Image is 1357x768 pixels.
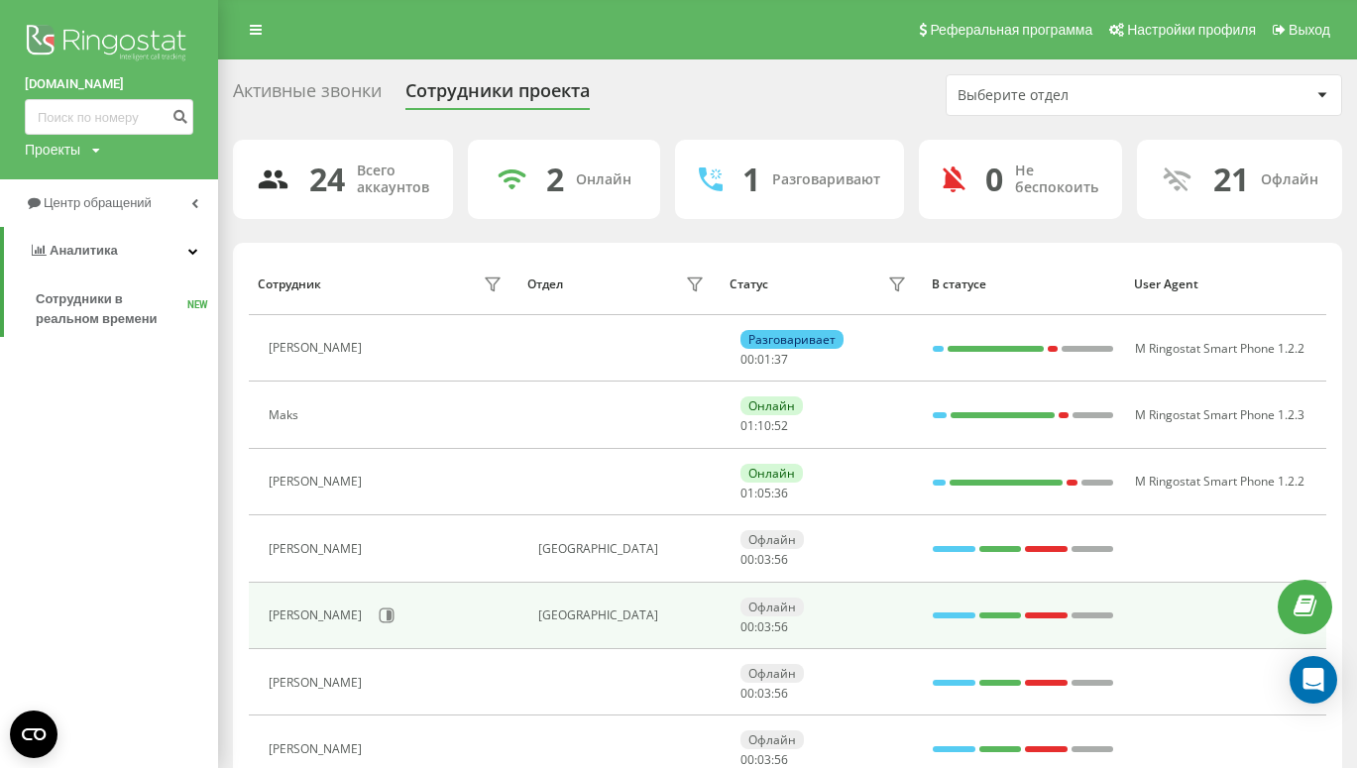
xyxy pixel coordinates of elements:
div: User Agent [1134,277,1317,291]
span: 56 [774,551,788,568]
div: 0 [985,161,1003,198]
span: Центр обращений [44,195,152,210]
div: Офлайн [740,664,804,683]
span: 00 [740,551,754,568]
div: Разговаривают [772,171,880,188]
a: Аналитика [4,227,218,274]
div: [PERSON_NAME] [269,341,367,355]
span: M Ringostat Smart Phone 1.2.2 [1135,340,1304,357]
span: 36 [774,485,788,501]
div: : : [740,620,788,634]
span: 00 [740,751,754,768]
span: 00 [740,618,754,635]
div: [PERSON_NAME] [269,542,367,556]
div: Офлайн [740,598,804,616]
a: Сотрудники в реальном времениNEW [36,281,218,337]
div: Всего аккаунтов [357,163,429,196]
div: 21 [1213,161,1249,198]
div: Open Intercom Messenger [1290,656,1337,704]
span: 56 [774,685,788,702]
div: Разговаривает [740,330,844,349]
div: : : [740,687,788,701]
div: Проекты [25,140,80,160]
div: [PERSON_NAME] [269,676,367,690]
span: 52 [774,417,788,434]
span: 56 [774,618,788,635]
div: Офлайн [740,730,804,749]
div: Офлайн [740,530,804,549]
div: Активные звонки [233,80,382,111]
span: 01 [740,417,754,434]
span: Настройки профиля [1127,22,1256,38]
div: 1 [742,161,760,198]
div: Сотрудник [258,277,321,291]
span: 37 [774,351,788,368]
span: Сотрудники в реальном времени [36,289,187,329]
div: 2 [546,161,564,198]
button: Open CMP widget [10,711,57,758]
span: 00 [740,685,754,702]
div: Отдел [527,277,563,291]
div: [GEOGRAPHIC_DATA] [538,608,710,622]
img: Ringostat logo [25,20,193,69]
div: Онлайн [740,396,803,415]
div: Статус [730,277,768,291]
span: Аналитика [50,243,118,258]
div: Онлайн [576,171,631,188]
div: : : [740,753,788,767]
div: [PERSON_NAME] [269,608,367,622]
div: Офлайн [1261,171,1318,188]
span: 05 [757,485,771,501]
div: В статусе [932,277,1115,291]
div: : : [740,419,788,433]
span: 56 [774,751,788,768]
div: 24 [309,161,345,198]
span: 03 [757,751,771,768]
div: Maks [269,408,303,422]
div: [GEOGRAPHIC_DATA] [538,542,710,556]
span: M Ringostat Smart Phone 1.2.3 [1135,406,1304,423]
span: 03 [757,618,771,635]
span: 01 [740,485,754,501]
span: 03 [757,551,771,568]
div: : : [740,353,788,367]
span: M Ringostat Smart Phone 1.2.2 [1135,473,1304,490]
div: : : [740,487,788,500]
div: Сотрудники проекта [405,80,590,111]
div: Выберите отдел [958,87,1194,104]
span: 00 [740,351,754,368]
div: Онлайн [740,464,803,483]
a: [DOMAIN_NAME] [25,74,193,94]
span: 03 [757,685,771,702]
div: Не беспокоить [1015,163,1098,196]
span: Реферальная программа [930,22,1092,38]
input: Поиск по номеру [25,99,193,135]
span: 10 [757,417,771,434]
span: Выход [1289,22,1330,38]
div: : : [740,553,788,567]
div: [PERSON_NAME] [269,742,367,756]
span: 01 [757,351,771,368]
div: [PERSON_NAME] [269,475,367,489]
